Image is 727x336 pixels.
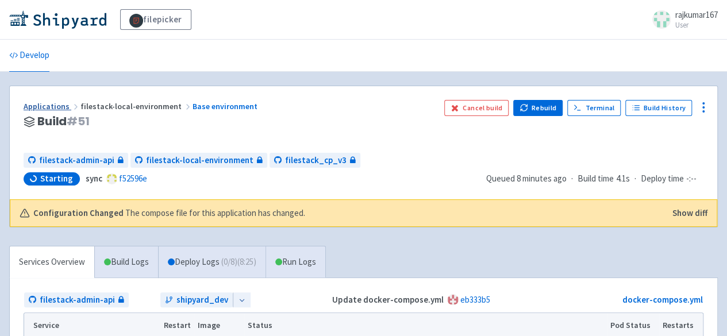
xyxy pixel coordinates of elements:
a: docker-compose.yml [622,294,703,305]
span: Deploy time [641,172,684,186]
span: ( 0 / 8 ) (8:25) [221,256,256,269]
img: Shipyard logo [9,10,106,29]
span: shipyard_dev [176,293,228,307]
span: -:-- [686,172,697,186]
span: filestack-local-environment [80,101,193,111]
time: 8 minutes ago [517,173,567,184]
span: Starting [40,173,73,184]
small: User [675,21,718,29]
a: Run Logs [266,246,325,278]
div: · · [486,172,703,186]
b: Configuration Changed [33,207,124,220]
a: Base environment [193,101,259,111]
a: filestack-admin-api [24,153,128,168]
span: filestack-admin-api [39,154,114,167]
a: Develop [9,40,49,72]
a: Services Overview [10,246,94,278]
span: Build time [578,172,614,186]
a: rajkumar167 User [645,10,718,29]
a: Build Logs [95,246,158,278]
a: eb333b5 [460,294,490,305]
a: Terminal [567,100,621,116]
strong: Update docker-compose.yml [332,294,443,305]
a: filepicker [120,9,191,30]
a: filestack-admin-api [24,292,129,308]
span: # 51 [67,113,90,129]
span: 4.1s [616,172,630,186]
button: Cancel build [444,100,509,116]
a: filestack-local-environment [130,153,267,168]
button: Show diff [672,207,707,220]
a: Build History [625,100,692,116]
span: Queued [486,173,567,184]
strong: sync [86,173,102,184]
button: Rebuild [513,100,563,116]
span: filestack-local-environment [146,154,253,167]
span: Build [37,115,90,128]
span: filestack-admin-api [40,293,115,307]
span: The compose file for this application has changed. [125,207,305,220]
a: filestack_cp_v3 [270,153,360,168]
a: f52596e [119,173,147,184]
span: rajkumar167 [675,9,718,20]
span: filestack_cp_v3 [285,154,347,167]
a: Applications [24,101,80,111]
a: shipyard_dev [160,292,233,308]
a: Deploy Logs (0/8)(8:25) [158,246,266,278]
